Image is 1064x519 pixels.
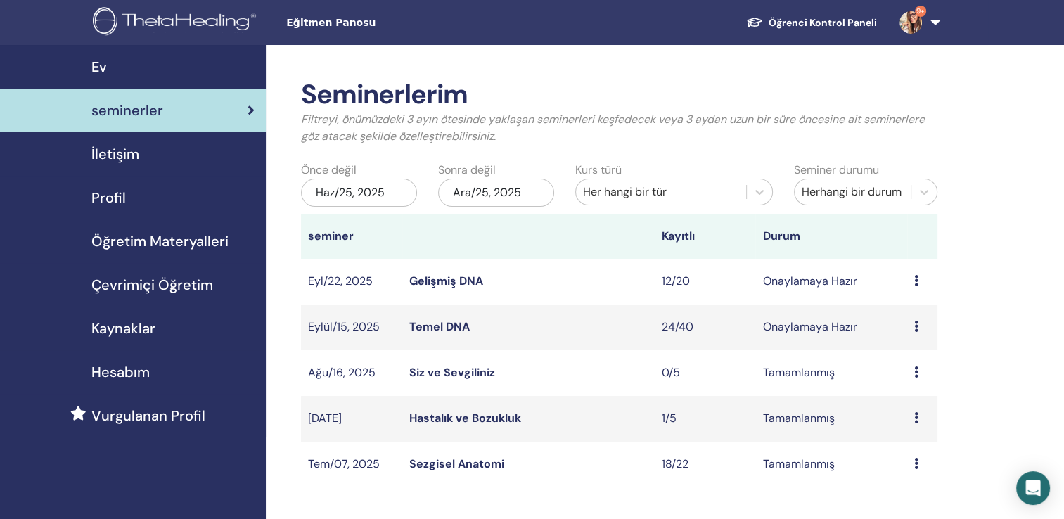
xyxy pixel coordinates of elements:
a: Öğrenci Kontrol Paneli [735,10,888,36]
div: Herhangi bir durum [802,184,904,200]
td: Tem/07, 2025 [301,442,402,487]
h2: Seminerlerim [301,79,937,111]
font: Öğrenci Kontrol Paneli [769,16,877,29]
td: 1/5 [655,396,756,442]
td: Onaylamaya Hazır [755,259,906,305]
span: Eğitmen Panosu [286,15,497,30]
label: Sonra değil [438,162,496,179]
span: İletişim [91,143,139,165]
a: Gelişmiş DNA [409,274,483,288]
td: Ağu/16, 2025 [301,350,402,396]
label: Önce değil [301,162,357,179]
span: Ev [91,56,107,77]
td: 12/20 [655,259,756,305]
td: Tamamlanmış [755,350,906,396]
label: Seminer durumu [794,162,879,179]
td: Eyl/22, 2025 [301,259,402,305]
span: Kaynaklar [91,318,155,339]
a: Temel DNA [409,319,470,334]
img: default.jpg [899,11,922,34]
th: Kayıtlı [655,214,756,259]
img: logo.png [93,7,261,39]
td: 0/5 [655,350,756,396]
span: Vurgulanan Profil [91,405,205,426]
div: Ara/25, 2025 [438,179,554,207]
td: Eylül/15, 2025 [301,305,402,350]
a: Hastalık ve Bozukluk [409,411,521,425]
td: Onaylamaya Hazır [755,305,906,350]
td: 24/40 [655,305,756,350]
span: 9+ [915,6,926,17]
th: seminer [301,214,402,259]
span: Profil [91,187,126,208]
span: Çevrimiçi Öğretim [91,274,213,295]
a: Siz ve Sevgiliniz [409,365,495,380]
span: Öğretim Materyalleri [91,231,229,252]
div: Haz/25, 2025 [301,179,417,207]
th: Durum [755,214,906,259]
img: graduation-cap-white.svg [746,16,763,28]
div: Intercom Messenger'ı açın [1016,471,1050,505]
td: Tamamlanmış [755,442,906,487]
span: Hesabım [91,361,150,383]
span: seminerler [91,100,163,121]
div: Her hangi bir tür [583,184,740,200]
td: 18/22 [655,442,756,487]
label: Kurs türü [575,162,622,179]
a: Sezgisel Anatomi [409,456,504,471]
td: Tamamlanmış [755,396,906,442]
td: [DATE] [301,396,402,442]
p: Filtreyi, önümüzdeki 3 ayın ötesinde yaklaşan seminerleri keşfedecek veya 3 aydan uzun bir süre ö... [301,111,937,145]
